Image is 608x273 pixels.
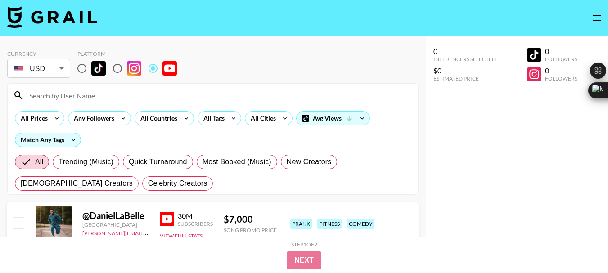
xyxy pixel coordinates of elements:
span: [DEMOGRAPHIC_DATA] Creators [21,178,133,189]
div: comedy [347,219,374,229]
span: Quick Turnaround [129,157,187,167]
img: YouTube [160,212,174,226]
span: Celebrity Creators [148,178,207,189]
div: prank [290,219,312,229]
div: Step 1 of 2 [291,241,317,248]
span: Trending (Music) [59,157,113,167]
span: All [35,157,43,167]
div: All Prices [15,112,50,125]
iframe: Drift Widget Chat Controller [563,228,597,262]
div: $0 [433,66,496,75]
div: Subscribers [178,220,213,227]
img: YouTube [162,61,177,76]
div: Platform [77,50,184,57]
img: Instagram [127,61,141,76]
div: Estimated Price [433,75,496,82]
button: open drawer [588,9,606,27]
div: Currency [7,50,70,57]
button: Next [287,251,321,269]
input: Search by User Name [24,88,413,103]
div: 0 [545,47,577,56]
div: Influencers Selected [433,56,496,63]
div: 30M [178,211,213,220]
img: TikTok [91,61,106,76]
div: Followers [545,75,577,82]
div: Song Promo Price [224,227,277,233]
div: USD [9,61,68,76]
a: [PERSON_NAME][EMAIL_ADDRESS][DOMAIN_NAME] [82,228,216,237]
div: $ 7,000 [224,214,277,225]
img: Grail Talent [7,6,97,28]
button: View Full Stats [160,233,203,239]
div: [GEOGRAPHIC_DATA] [82,221,149,228]
div: Followers [545,56,577,63]
div: fitness [317,219,342,229]
div: All Countries [135,112,179,125]
div: All Tags [198,112,226,125]
div: @ DanielLaBelle [82,210,149,221]
span: Most Booked (Music) [203,157,271,167]
span: New Creators [287,157,332,167]
div: 0 [545,66,577,75]
div: Avg Views [297,112,369,125]
div: Match Any Tags [15,133,81,147]
div: All Cities [245,112,278,125]
div: Any Followers [68,112,116,125]
div: 0 [433,47,496,56]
